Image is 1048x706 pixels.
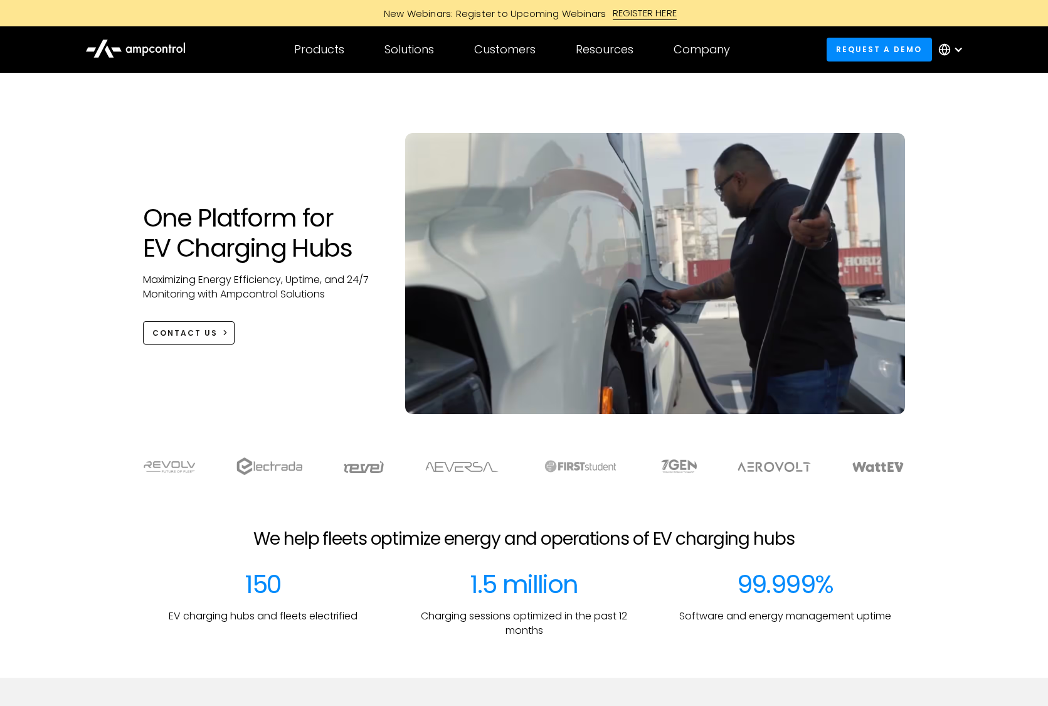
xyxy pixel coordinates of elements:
[679,609,891,623] p: Software and energy management uptime
[143,321,235,345] a: CONTACT US
[294,43,344,56] div: Products
[474,43,536,56] div: Customers
[384,43,434,56] div: Solutions
[737,569,834,599] div: 99.999%
[827,38,932,61] a: Request a demo
[404,609,645,638] p: Charging sessions optimized in the past 12 months
[242,6,807,20] a: New Webinars: Register to Upcoming WebinarsREGISTER HERE
[371,7,613,20] div: New Webinars: Register to Upcoming Webinars
[576,43,633,56] div: Resources
[470,569,578,599] div: 1.5 million
[169,609,357,623] p: EV charging hubs and fleets electrified
[143,203,381,263] h1: One Platform for EV Charging Hubs
[245,569,281,599] div: 150
[674,43,730,56] div: Company
[236,457,302,475] img: electrada logo
[613,6,677,20] div: REGISTER HERE
[152,328,218,339] div: CONTACT US
[852,462,904,472] img: WattEV logo
[253,528,794,550] h2: We help fleets optimize energy and operations of EV charging hubs
[143,273,381,301] p: Maximizing Energy Efficiency, Uptime, and 24/7 Monitoring with Ampcontrol Solutions
[737,462,812,472] img: Aerovolt Logo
